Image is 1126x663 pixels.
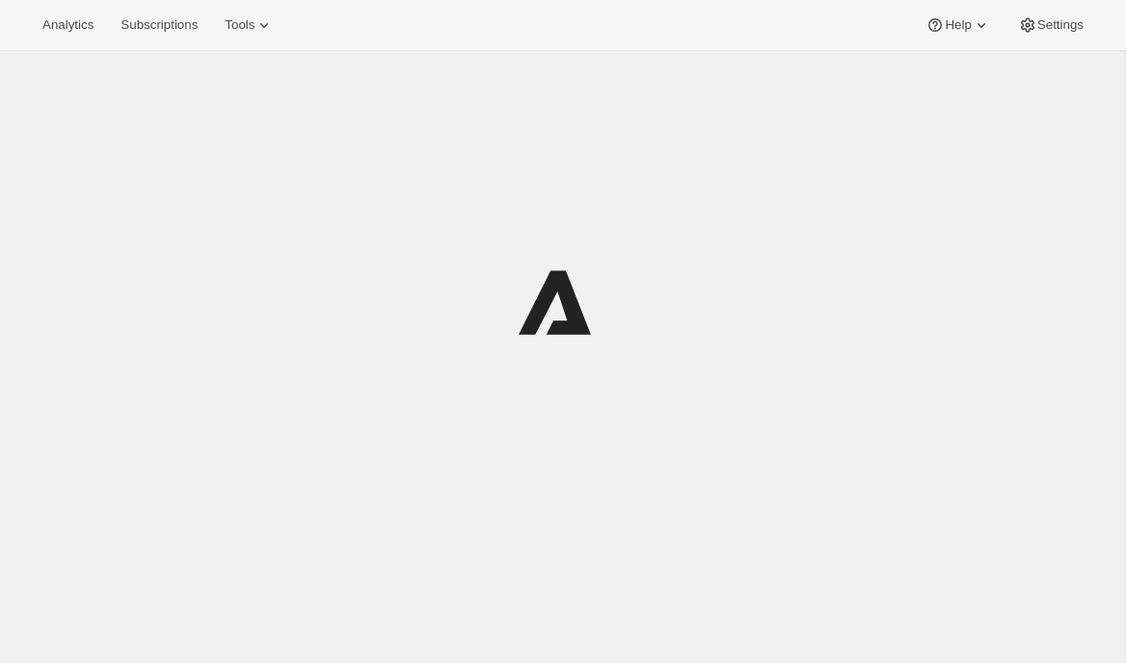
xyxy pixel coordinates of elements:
span: Tools [225,17,255,33]
button: Help [914,12,1002,39]
span: Settings [1037,17,1084,33]
span: Analytics [42,17,94,33]
button: Analytics [31,12,105,39]
button: Settings [1006,12,1095,39]
span: Help [945,17,971,33]
button: Tools [213,12,285,39]
span: Subscriptions [121,17,198,33]
button: Subscriptions [109,12,209,39]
